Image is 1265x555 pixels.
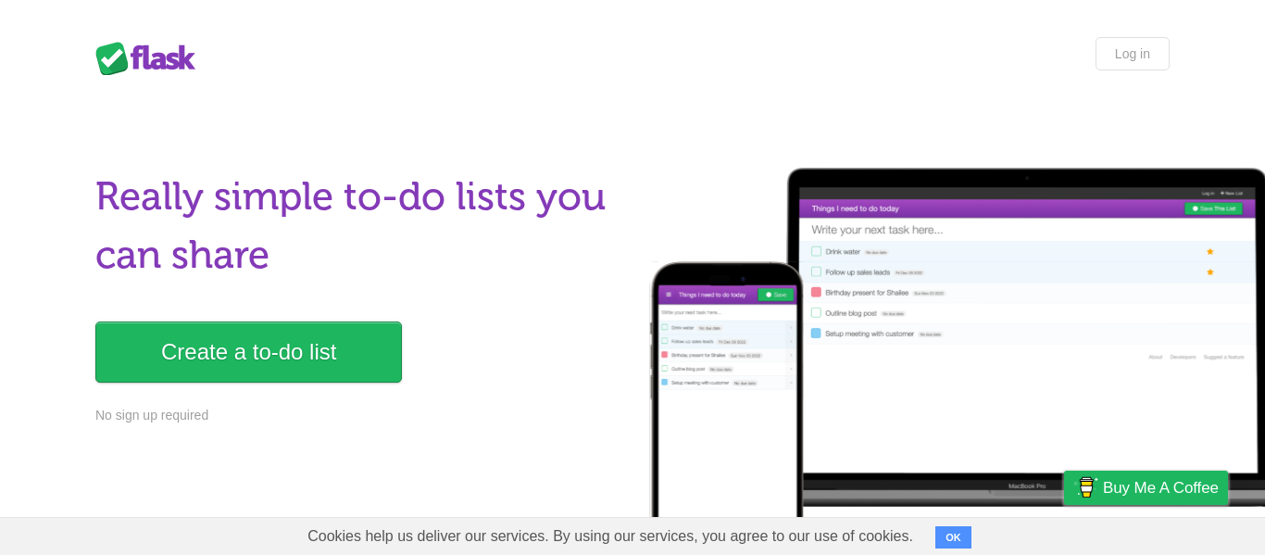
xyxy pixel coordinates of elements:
[95,406,621,425] p: No sign up required
[95,168,621,284] h1: Really simple to-do lists you can share
[1064,471,1228,505] a: Buy me a coffee
[1073,472,1098,503] img: Buy me a coffee
[1096,37,1170,70] a: Log in
[1103,472,1219,504] span: Buy me a coffee
[289,518,932,555] span: Cookies help us deliver our services. By using our services, you agree to our use of cookies.
[95,42,207,75] div: Flask Lists
[95,322,402,383] a: Create a to-do list
[935,526,971,549] button: OK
